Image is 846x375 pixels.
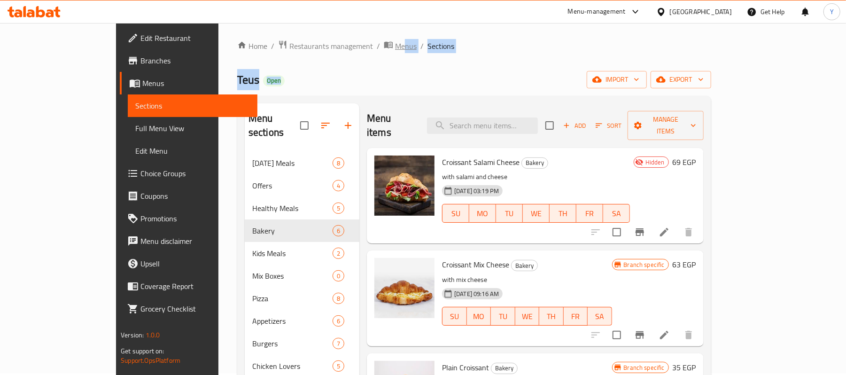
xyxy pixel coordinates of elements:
span: TH [553,207,573,220]
div: Pizza8 [245,287,359,310]
button: delete [677,324,700,346]
span: Choice Groups [140,168,250,179]
div: [DATE] Meals8 [245,152,359,174]
div: items [333,225,344,236]
span: TU [495,310,512,323]
button: FR [576,204,603,223]
div: Open [263,75,285,86]
a: Menus [120,72,257,94]
div: Appetizers6 [245,310,359,332]
span: Add item [559,118,590,133]
div: Bakery [511,260,538,271]
span: Sort items [590,118,628,133]
h6: 69 EGP [673,156,696,169]
span: Manage items [635,114,696,137]
div: [GEOGRAPHIC_DATA] [670,7,732,17]
span: Branch specific [620,363,668,372]
span: export [658,74,704,86]
h2: Menu sections [248,111,300,140]
a: Restaurants management [278,40,373,52]
span: 1.0.0 [146,329,160,341]
span: SU [446,310,463,323]
span: Pizza [252,293,333,304]
span: Branches [140,55,250,66]
span: Promotions [140,213,250,224]
span: SA [591,310,608,323]
span: 6 [333,317,344,326]
span: Bakery [522,157,548,168]
span: Kids Meals [252,248,333,259]
span: Menus [395,40,417,52]
li: / [377,40,380,52]
img: Croissant Salami Cheese [374,156,435,216]
button: export [651,71,711,88]
span: Get support on: [121,345,164,357]
li: / [271,40,274,52]
a: Menu disclaimer [120,230,257,252]
a: Sections [128,94,257,117]
span: Select all sections [295,116,314,135]
span: 6 [333,227,344,235]
span: 5 [333,204,344,213]
div: items [333,180,344,191]
span: Sort sections [314,114,337,137]
span: MO [473,207,492,220]
span: [DATE] 09:16 AM [450,289,503,298]
div: Bakery6 [245,219,359,242]
span: Select to update [607,325,627,345]
button: SU [442,307,466,326]
span: Teus [237,69,259,90]
div: Healthy Meals5 [245,197,359,219]
span: SU [446,207,466,220]
a: Coverage Report [120,275,257,297]
h6: 63 EGP [673,258,696,271]
div: Menu-management [568,6,626,17]
nav: breadcrumb [237,40,711,52]
span: Open [263,77,285,85]
span: Bakery [512,260,537,271]
span: import [594,74,639,86]
button: FR [564,307,588,326]
span: WE [527,207,546,220]
span: Croissant Salami Cheese [442,155,520,169]
div: Chicken Lovers [252,360,333,372]
span: 4 [333,181,344,190]
a: Upsell [120,252,257,275]
span: Menus [142,78,250,89]
div: Offers [252,180,333,191]
div: items [333,248,344,259]
div: Bakery [491,363,518,374]
a: Coupons [120,185,257,207]
button: delete [677,221,700,243]
button: Manage items [628,111,703,140]
button: SA [603,204,630,223]
h6: 35 EGP [673,361,696,374]
input: search [427,117,538,134]
p: with salami and cheese [442,171,630,183]
span: Croissant Mix Cheese [442,258,509,272]
button: TH [539,307,564,326]
span: Bakery [491,363,517,374]
div: items [333,338,344,349]
span: Restaurants management [289,40,373,52]
button: Add [559,118,590,133]
span: Menu disclaimer [140,235,250,247]
span: Grocery Checklist [140,303,250,314]
span: 0 [333,272,344,281]
span: Appetizers [252,315,333,327]
button: TU [491,307,515,326]
span: Sections [427,40,454,52]
button: Sort [593,118,624,133]
span: Full Menu View [135,123,250,134]
span: Sort [596,120,621,131]
div: Mix Boxes0 [245,265,359,287]
div: items [333,293,344,304]
a: Full Menu View [128,117,257,140]
span: 8 [333,294,344,303]
span: 5 [333,362,344,371]
div: Burgers7 [245,332,359,355]
a: Branches [120,49,257,72]
a: Edit Restaurant [120,27,257,49]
